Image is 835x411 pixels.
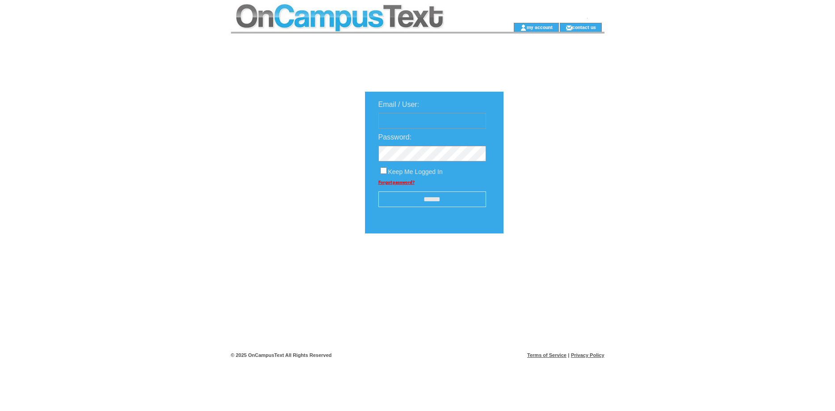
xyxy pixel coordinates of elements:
a: Forgot password? [378,180,415,185]
a: Terms of Service [527,352,566,358]
span: Email / User: [378,101,420,108]
img: account_icon.gif [520,24,527,31]
a: my account [527,24,553,30]
a: contact us [572,24,596,30]
img: contact_us_icon.gif [566,24,572,31]
span: © 2025 OnCampusText All Rights Reserved [231,352,332,358]
span: | [568,352,569,358]
img: transparent.png [529,256,574,267]
a: Privacy Policy [571,352,604,358]
span: Password: [378,133,412,141]
span: Keep Me Logged In [388,168,443,175]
